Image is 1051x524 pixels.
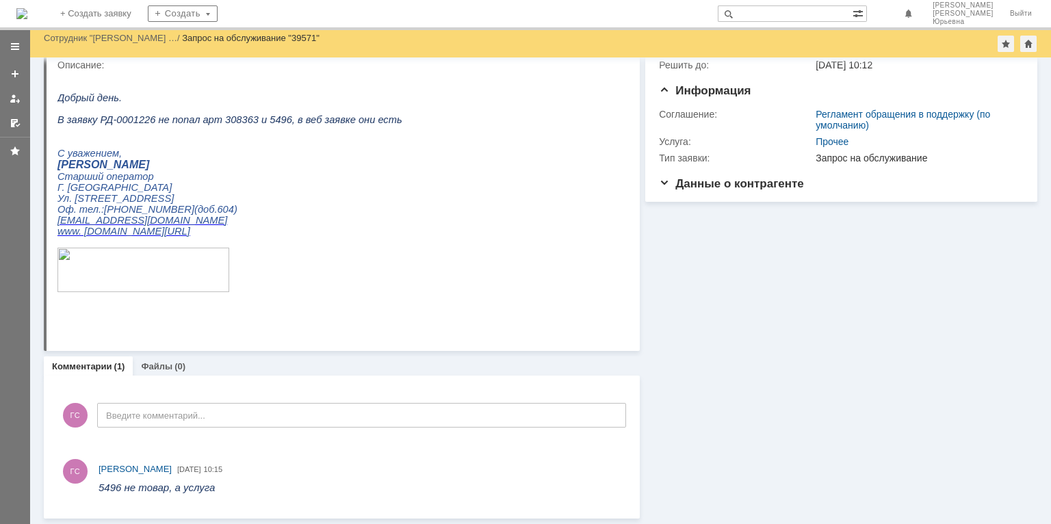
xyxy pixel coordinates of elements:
[177,465,201,473] span: [DATE]
[63,403,88,428] span: ГС
[816,60,872,70] span: [DATE] 10:12
[174,361,185,371] div: (0)
[816,109,990,131] a: Регламент обращения в поддержку (по умолчанию)
[1020,36,1037,52] div: Сделать домашней страницей
[4,112,26,134] a: Мои согласования
[47,133,137,144] span: [PHONE_NUMBER]
[659,153,813,163] div: Тип заявки:
[204,465,223,473] span: 10:15
[659,109,813,120] div: Соглашение:
[4,88,26,109] a: Мои заявки
[659,84,751,97] span: Информация
[57,60,623,70] div: Описание:
[99,462,172,476] a: [PERSON_NAME]
[816,136,848,147] a: Прочее
[853,6,866,19] span: Расширенный поиск
[137,133,180,144] span: (доб.604)
[16,8,27,19] img: logo
[659,177,804,190] span: Данные о контрагенте
[182,33,320,43] div: Запрос на обслуживание "39571"
[816,153,1017,163] div: Запрос на обслуживание
[659,136,813,147] div: Услуга:
[998,36,1014,52] div: Добавить в избранное
[933,18,994,26] span: Юрьевна
[114,361,125,371] div: (1)
[4,63,26,85] a: Создать заявку
[99,464,172,474] span: [PERSON_NAME]
[141,361,172,371] a: Файлы
[44,33,182,43] div: /
[148,5,218,22] div: Создать
[44,33,177,43] a: Сотрудник "[PERSON_NAME] …
[933,10,994,18] span: [PERSON_NAME]
[659,60,813,70] div: Решить до:
[52,361,112,371] a: Комментарии
[933,1,994,10] span: [PERSON_NAME]
[16,8,27,19] a: Перейти на домашнюю страницу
